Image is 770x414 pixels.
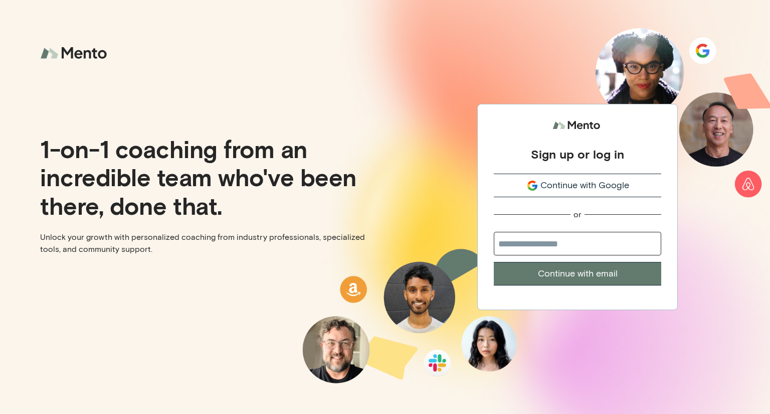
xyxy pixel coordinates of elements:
[40,40,110,67] img: logo
[494,174,661,197] button: Continue with Google
[552,116,603,135] img: logo.svg
[40,134,377,219] p: 1-on-1 coaching from an incredible team who've been there, done that.
[494,262,661,286] button: Continue with email
[540,179,629,192] span: Continue with Google
[531,147,624,162] div: Sign up or log in
[573,209,582,220] div: or
[40,231,377,255] p: Unlock your growth with personalized coaching from industry professionals, specialized tools, and...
